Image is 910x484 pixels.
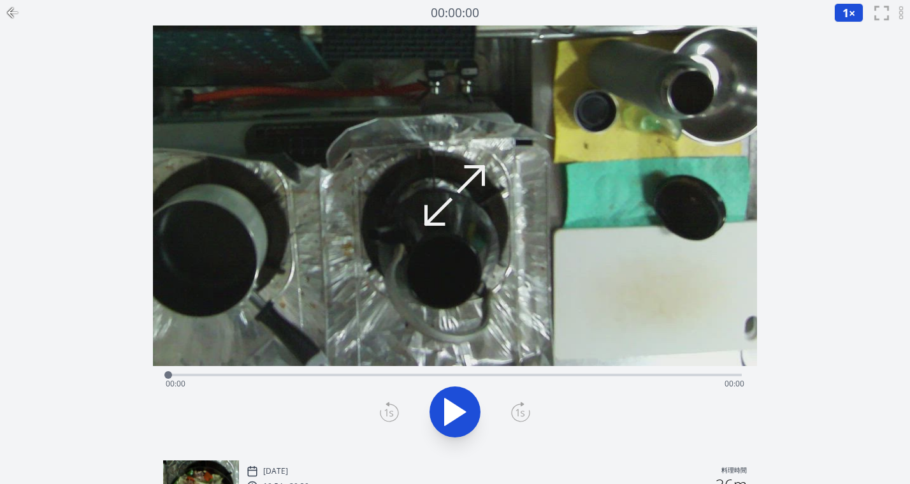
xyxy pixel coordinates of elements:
[431,4,479,22] a: 00:00:00
[725,378,744,389] span: 00:00
[834,3,863,22] button: 1×
[842,5,849,20] span: 1
[721,466,747,477] p: 料理時間
[263,466,288,476] p: [DATE]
